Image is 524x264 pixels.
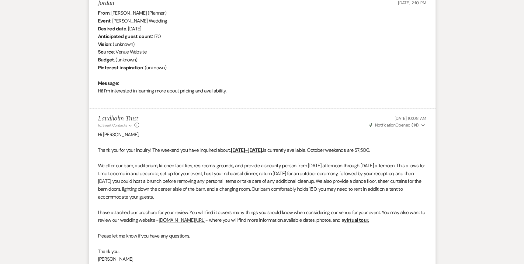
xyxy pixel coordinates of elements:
[344,217,369,223] u: virtual tour.
[98,41,111,47] b: Vision
[98,9,426,102] div: : [PERSON_NAME] (Planner) : [PERSON_NAME] Wedding : [DATE] : 170 : (unknown) : Venue Website : (u...
[98,209,426,224] p: I have attached our brochure for your review. You will find it covers many things you should know...
[98,18,111,24] b: Event
[394,116,426,121] span: [DATE] 10:08 AM
[375,122,395,128] span: Notification
[98,26,126,32] b: Desired date
[98,115,139,123] h5: Laudholm Trust
[369,122,419,128] span: Opened
[98,57,114,63] b: Budget
[411,122,419,128] strong: ( 14 )
[98,64,143,71] b: Pinterest inspiration
[231,147,263,153] u: [DATE]-[DATE],
[98,80,118,86] b: Message
[98,33,152,40] b: Anticipated guest count
[98,123,133,128] button: to: Event Contacts
[98,255,426,263] p: [PERSON_NAME]
[98,10,109,16] b: From
[98,232,426,240] p: Please let me know if you have any questions.
[98,248,426,255] p: Thank you.
[368,122,426,128] button: NotificationOpened (14)
[98,131,426,139] p: Hi [PERSON_NAME],
[98,49,114,55] b: Source
[98,123,127,128] span: to: Event Contacts
[98,162,426,201] p: We offer our barn, auditorium, kitchen facilities, restrooms, grounds, and provide a security per...
[98,146,426,154] p: Thank you for your inquiry! The weekend you have inquired about, is currently available. October ...
[159,217,205,223] u: [DOMAIN_NAME][URL]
